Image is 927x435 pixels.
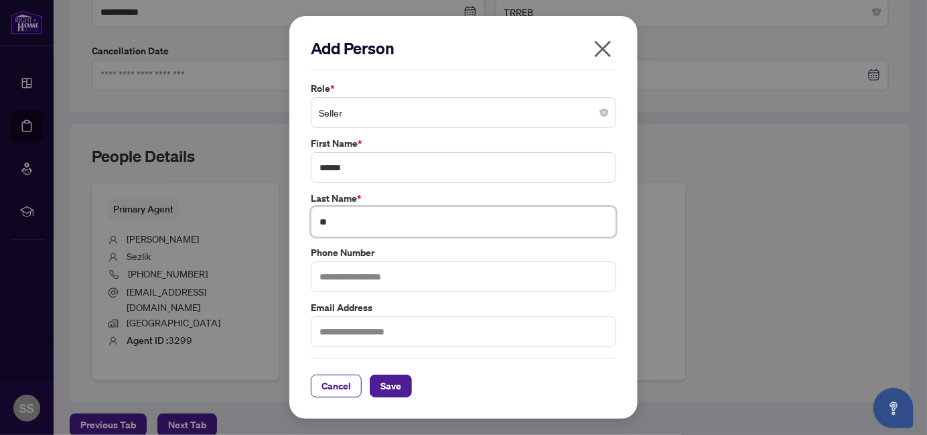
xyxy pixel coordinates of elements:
[311,81,616,96] label: Role
[311,245,616,260] label: Phone Number
[873,388,914,428] button: Open asap
[311,38,616,59] h2: Add Person
[592,38,614,60] span: close
[311,191,616,206] label: Last Name
[319,100,608,125] span: Seller
[311,136,616,151] label: First Name
[322,375,351,397] span: Cancel
[380,375,401,397] span: Save
[600,109,608,117] span: close-circle
[311,300,616,315] label: Email Address
[370,375,412,397] button: Save
[311,375,362,397] button: Cancel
